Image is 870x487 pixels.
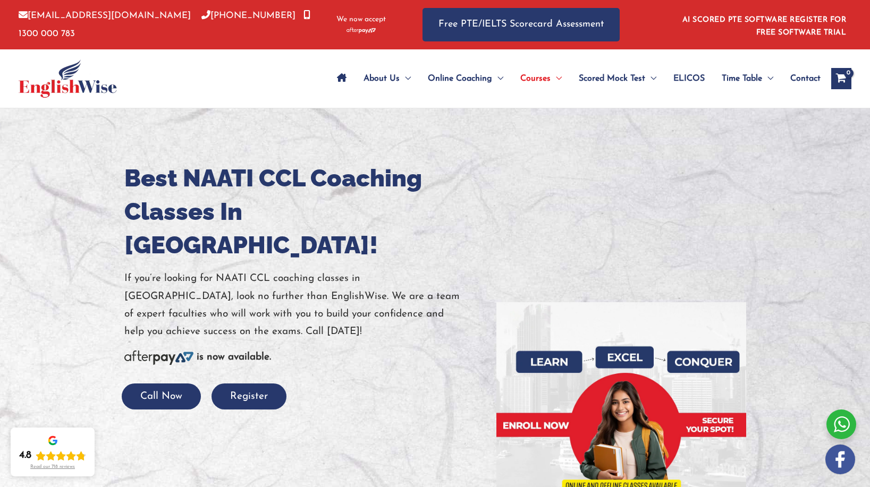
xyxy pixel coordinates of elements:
[579,60,645,97] span: Scored Mock Test
[122,383,201,409] button: Call Now
[492,60,503,97] span: Menu Toggle
[19,449,86,462] div: Rating: 4.8 out of 5
[197,352,271,362] b: is now available.
[124,161,480,262] h1: Best NAATI CCL Coaching Classes In [GEOGRAPHIC_DATA]!
[336,14,386,25] span: We now accept
[328,60,821,97] nav: Site Navigation: Main Menu
[19,11,191,20] a: [EMAIL_ADDRESS][DOMAIN_NAME]
[676,7,851,42] aside: Header Widget 1
[673,60,705,97] span: ELICOS
[201,11,295,20] a: [PHONE_NUMBER]
[124,351,193,365] img: Afterpay-Logo
[570,60,665,97] a: Scored Mock TestMenu Toggle
[713,60,782,97] a: Time TableMenu Toggle
[19,449,31,462] div: 4.8
[762,60,773,97] span: Menu Toggle
[645,60,656,97] span: Menu Toggle
[423,8,620,41] a: Free PTE/IELTS Scorecard Assessment
[212,383,286,409] button: Register
[790,60,821,97] span: Contact
[419,60,512,97] a: Online CoachingMenu Toggle
[400,60,411,97] span: Menu Toggle
[355,60,419,97] a: About UsMenu Toggle
[428,60,492,97] span: Online Coaching
[825,445,855,474] img: white-facebook.png
[665,60,713,97] a: ELICOS
[512,60,570,97] a: CoursesMenu Toggle
[347,28,376,33] img: Afterpay-Logo
[551,60,562,97] span: Menu Toggle
[19,59,117,98] img: cropped-ew-logo
[722,60,762,97] span: Time Table
[124,270,480,340] p: If you’re looking for NAATI CCL coaching classes in [GEOGRAPHIC_DATA], look no further than Engli...
[30,464,75,470] div: Read our 718 reviews
[831,68,851,89] a: View Shopping Cart, empty
[212,391,286,401] a: Register
[19,11,310,38] a: 1300 000 783
[520,60,551,97] span: Courses
[122,391,201,401] a: Call Now
[782,60,821,97] a: Contact
[364,60,400,97] span: About Us
[682,16,847,37] a: AI SCORED PTE SOFTWARE REGISTER FOR FREE SOFTWARE TRIAL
